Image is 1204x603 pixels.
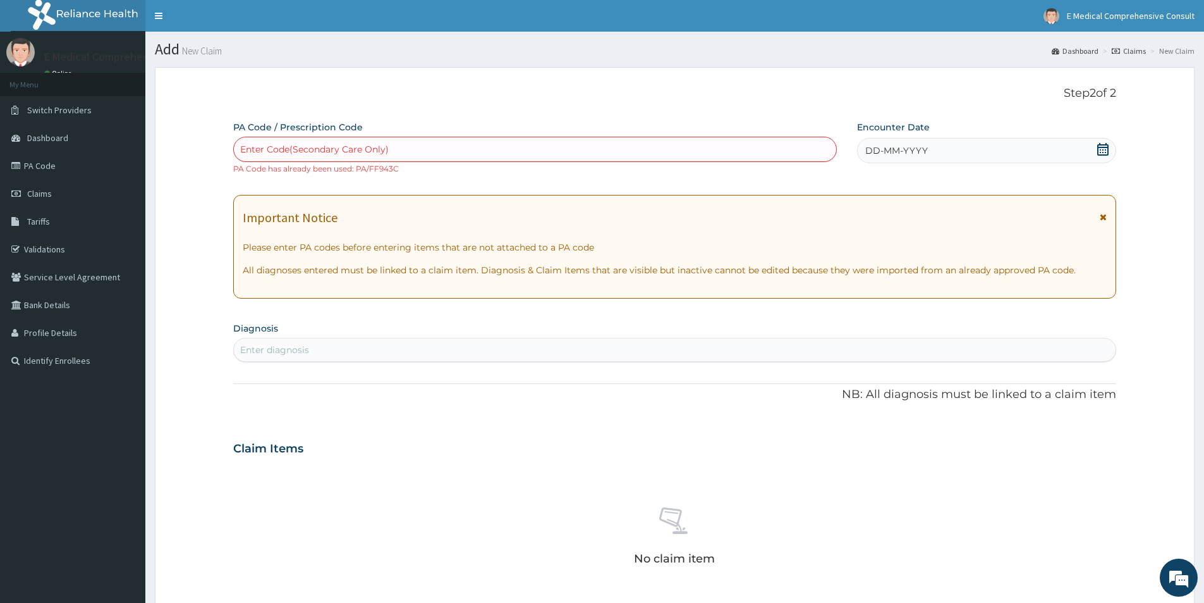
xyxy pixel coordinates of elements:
li: New Claim [1147,46,1195,56]
span: Switch Providers [27,104,92,116]
div: Chat with us now [66,71,212,87]
a: Dashboard [1052,46,1098,56]
p: NB: All diagnosis must be linked to a claim item [233,387,1116,403]
small: PA Code has already been used: PA/FF943C [233,164,399,173]
p: Step 2 of 2 [233,87,1116,101]
div: Enter diagnosis [240,344,309,356]
span: We're online! [73,159,174,287]
img: User Image [1043,8,1059,24]
div: Minimize live chat window [207,6,238,37]
textarea: Type your message and hit 'Enter' [6,345,241,390]
img: User Image [6,38,35,66]
p: No claim item [634,552,715,565]
h1: Important Notice [243,211,337,225]
p: Please enter PA codes before entering items that are not attached to a PA code [243,241,1107,254]
span: E Medical Comprehensive Consult [1067,10,1195,22]
label: PA Code / Prescription Code [233,121,363,134]
p: E Medical Comprehensive Consult [44,51,209,63]
p: All diagnoses entered must be linked to a claim item. Diagnosis & Claim Items that are visible bu... [243,264,1107,277]
div: Enter Code(Secondary Care Only) [240,143,389,156]
span: Dashboard [27,132,68,144]
small: New Claim [179,46,222,56]
span: Claims [27,188,52,199]
span: DD-MM-YYYY [865,144,928,157]
h3: Claim Items [233,442,303,456]
a: Claims [1112,46,1146,56]
label: Diagnosis [233,322,278,335]
a: Online [44,69,75,78]
label: Encounter Date [857,121,930,134]
h1: Add [155,41,1195,58]
span: Tariffs [27,216,50,227]
img: d_794563401_company_1708531726252_794563401 [23,63,51,95]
